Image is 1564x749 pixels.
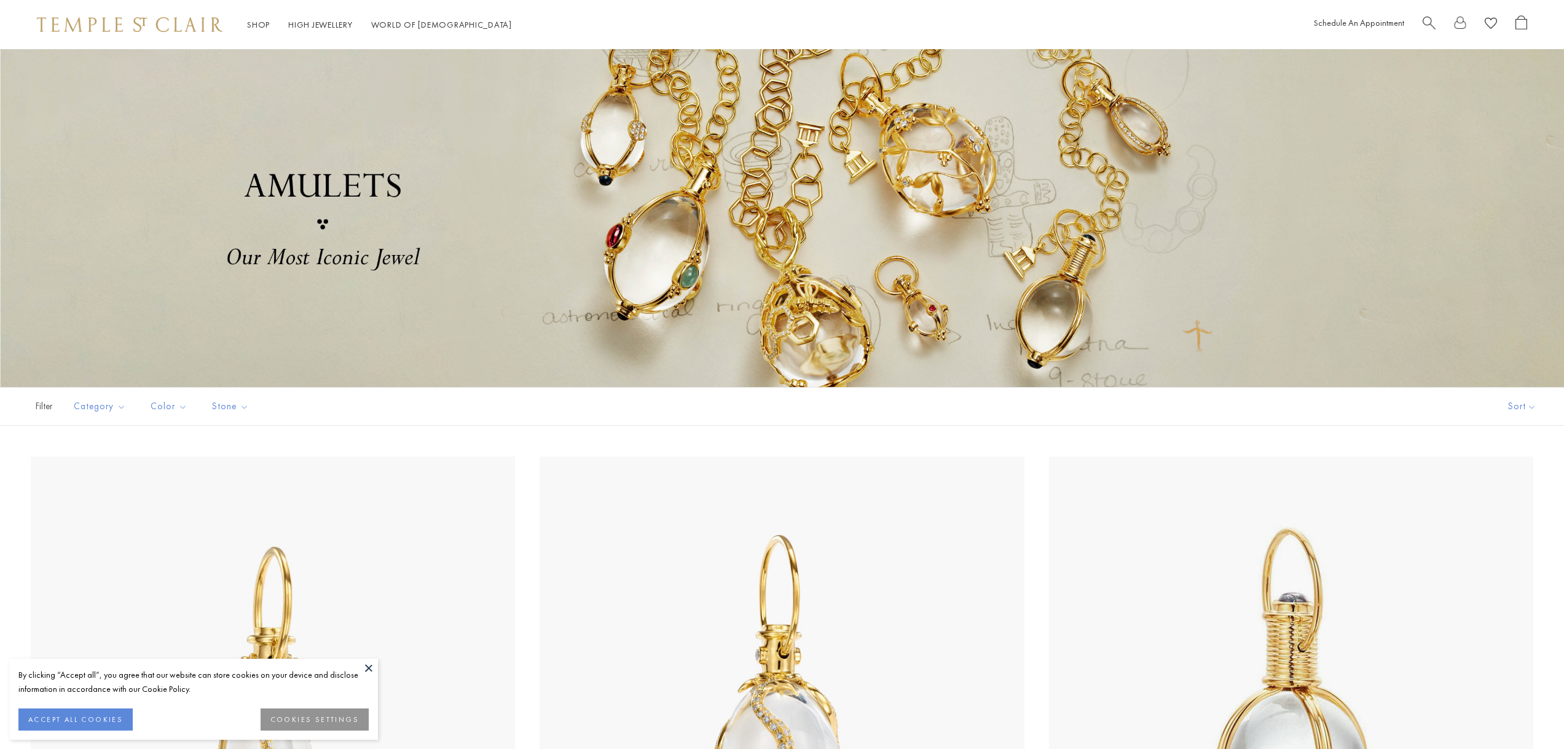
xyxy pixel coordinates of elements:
[144,399,197,414] span: Color
[1480,388,1564,425] button: Show sort by
[141,393,197,420] button: Color
[261,708,369,731] button: COOKIES SETTINGS
[206,399,258,414] span: Stone
[288,19,353,30] a: High JewelleryHigh Jewellery
[1485,15,1497,34] a: View Wishlist
[247,19,270,30] a: ShopShop
[1503,691,1552,737] iframe: Gorgias live chat messenger
[68,399,135,414] span: Category
[1314,17,1404,28] a: Schedule An Appointment
[203,393,258,420] button: Stone
[1423,15,1436,34] a: Search
[371,19,512,30] a: World of [DEMOGRAPHIC_DATA]World of [DEMOGRAPHIC_DATA]
[1515,15,1527,34] a: Open Shopping Bag
[18,668,369,696] div: By clicking “Accept all”, you agree that our website can store cookies on your device and disclos...
[65,393,135,420] button: Category
[37,17,222,32] img: Temple St. Clair
[247,17,512,33] nav: Main navigation
[18,708,133,731] button: ACCEPT ALL COOKIES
